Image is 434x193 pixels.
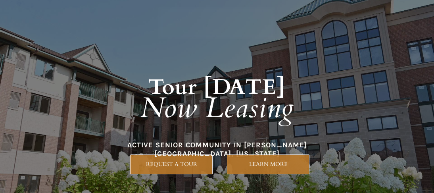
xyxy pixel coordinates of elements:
[131,161,212,168] span: REQUEST A TOUR
[227,161,309,168] span: LEARN MORE
[227,154,309,174] a: LEARN MORE
[127,141,307,158] span: ACTIVE SENIOR COMMUNITY IN [PERSON_NAME][GEOGRAPHIC_DATA], [US_STATE]
[148,73,286,102] strong: Tour [DATE]
[130,154,213,174] a: REQUEST A TOUR
[140,89,294,127] em: Now Leasing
